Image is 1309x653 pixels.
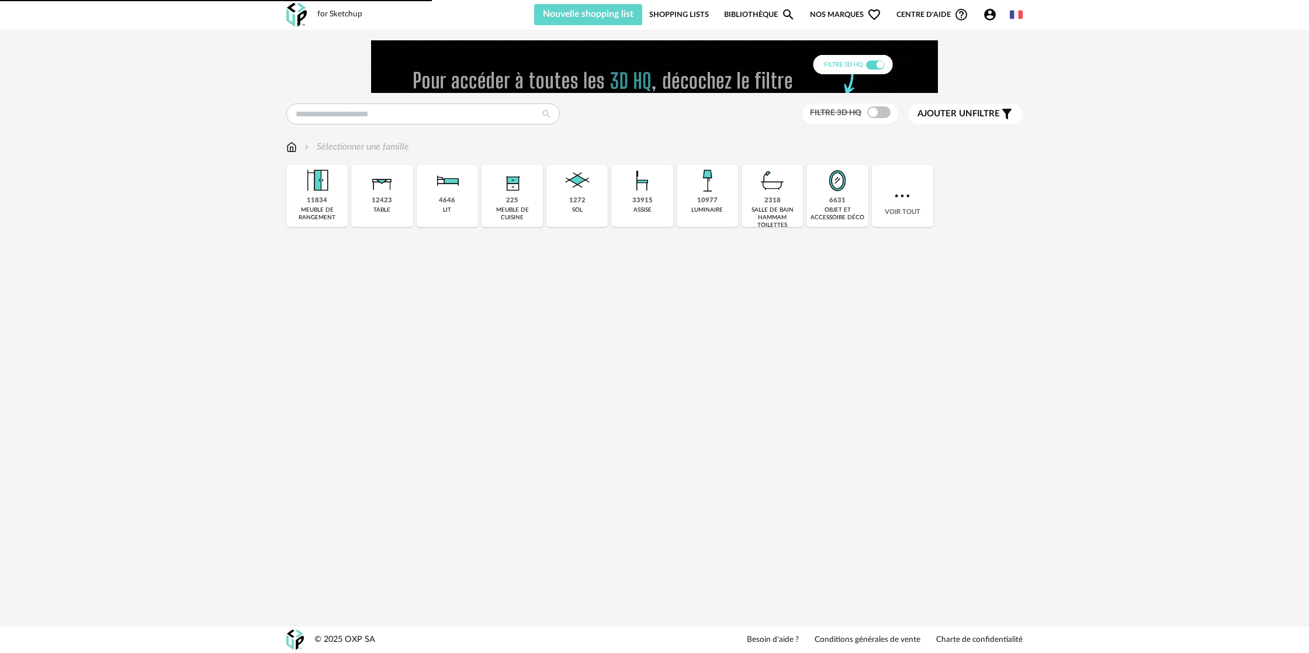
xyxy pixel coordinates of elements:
img: Miroir.png [822,165,853,196]
img: Luminaire.png [691,165,723,196]
a: Besoin d'aide ? [747,635,799,645]
div: 4646 [439,196,455,205]
span: Heart Outline icon [867,8,881,22]
span: Filter icon [1000,107,1014,121]
div: 6631 [829,196,846,205]
img: Table.png [366,165,398,196]
div: salle de bain hammam toilettes [745,206,799,229]
button: Nouvelle shopping list [534,4,642,25]
span: Nos marques [810,4,881,25]
img: Salle%20de%20bain.png [757,165,788,196]
div: luminaire [691,206,723,214]
div: meuble de cuisine [485,206,539,222]
img: Rangement.png [497,165,528,196]
div: 1272 [569,196,586,205]
div: 33915 [632,196,653,205]
img: Sol.png [562,165,593,196]
div: © 2025 OXP SA [314,634,375,645]
span: Nouvelle shopping list [543,9,633,19]
span: Magnify icon [781,8,795,22]
div: lit [443,206,451,214]
div: objet et accessoire déco [810,206,864,222]
div: assise [633,206,652,214]
a: Shopping Lists [649,4,709,25]
div: table [373,206,390,214]
img: Meuble%20de%20rangement.png [302,165,333,196]
img: FILTRE%20HQ%20NEW_V1%20(4).gif [371,40,938,93]
span: filtre [917,108,1000,120]
span: Account Circle icon [983,8,1002,22]
div: for Sketchup [317,9,362,20]
div: sol [572,206,583,214]
img: OXP [286,3,307,27]
img: svg+xml;base64,PHN2ZyB3aWR0aD0iMTYiIGhlaWdodD0iMTciIHZpZXdCb3g9IjAgMCAxNiAxNyIgZmlsbD0ibm9uZSIgeG... [286,140,297,154]
img: more.7b13dc1.svg [892,185,913,206]
div: 10977 [697,196,718,205]
img: svg+xml;base64,PHN2ZyB3aWR0aD0iMTYiIGhlaWdodD0iMTYiIHZpZXdCb3g9IjAgMCAxNiAxNiIgZmlsbD0ibm9uZSIgeG... [302,140,311,154]
div: 225 [506,196,518,205]
a: Conditions générales de vente [815,635,920,645]
img: fr [1010,8,1023,21]
img: OXP [286,630,304,650]
div: 11834 [307,196,327,205]
span: Ajouter un [917,109,972,118]
div: Voir tout [872,165,933,227]
span: Centre d'aideHelp Circle Outline icon [896,8,968,22]
img: Literie.png [431,165,463,196]
div: meuble de rangement [290,206,344,222]
div: 2318 [764,196,781,205]
span: Account Circle icon [983,8,997,22]
span: Help Circle Outline icon [954,8,968,22]
span: Filtre 3D HQ [810,109,861,117]
button: Ajouter unfiltre Filter icon [909,104,1023,124]
img: Assise.png [626,165,658,196]
a: BibliothèqueMagnify icon [724,4,795,25]
a: Charte de confidentialité [936,635,1023,645]
div: Sélectionner une famille [302,140,409,154]
div: 12423 [372,196,392,205]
